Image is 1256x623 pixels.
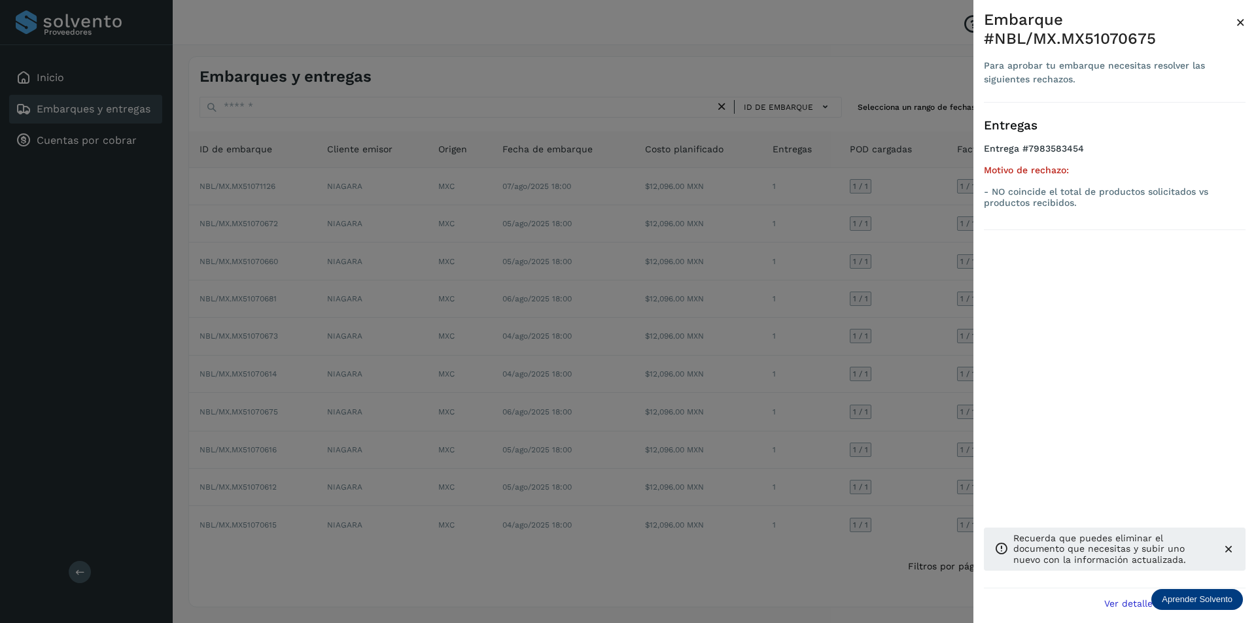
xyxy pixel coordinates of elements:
[984,143,1246,165] h4: Entrega #7983583454
[1236,13,1246,31] span: ×
[1013,533,1212,565] p: Recuerda que puedes eliminar el documento que necesitas y subir uno nuevo con la información actu...
[1162,594,1232,605] p: Aprender Solvento
[984,186,1246,209] p: - NO coincide el total de productos solicitados vs productos recibidos.
[1104,599,1216,608] span: Ver detalle de embarque
[984,118,1246,133] h3: Entregas
[1096,588,1246,618] button: Ver detalle de embarque
[984,59,1236,86] div: Para aprobar tu embarque necesitas resolver las siguientes rechazos.
[984,165,1246,176] h5: Motivo de rechazo:
[1151,589,1243,610] div: Aprender Solvento
[984,10,1236,48] div: Embarque #NBL/MX.MX51070675
[1236,10,1246,34] button: Close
